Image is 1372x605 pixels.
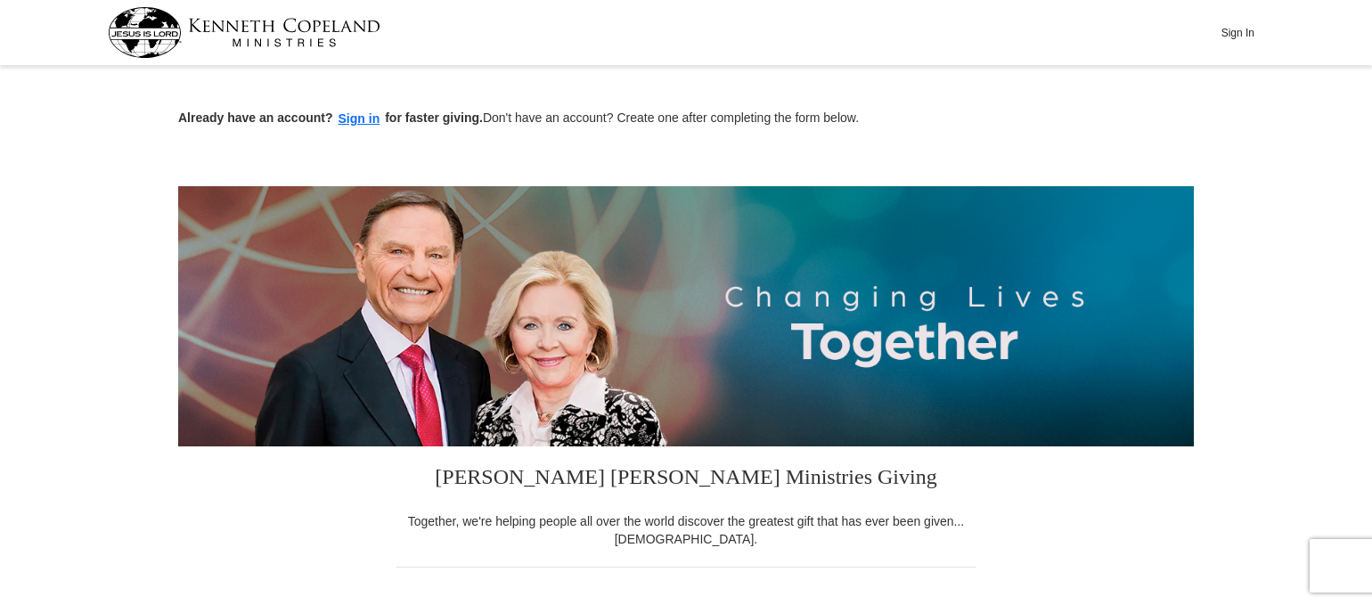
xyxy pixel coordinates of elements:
[396,512,976,548] div: Together, we're helping people all over the world discover the greatest gift that has ever been g...
[333,109,386,129] button: Sign in
[178,109,1194,129] p: Don't have an account? Create one after completing the form below.
[1211,19,1264,46] button: Sign In
[396,446,976,512] h3: [PERSON_NAME] [PERSON_NAME] Ministries Giving
[178,110,483,125] strong: Already have an account? for faster giving.
[108,7,380,58] img: kcm-header-logo.svg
